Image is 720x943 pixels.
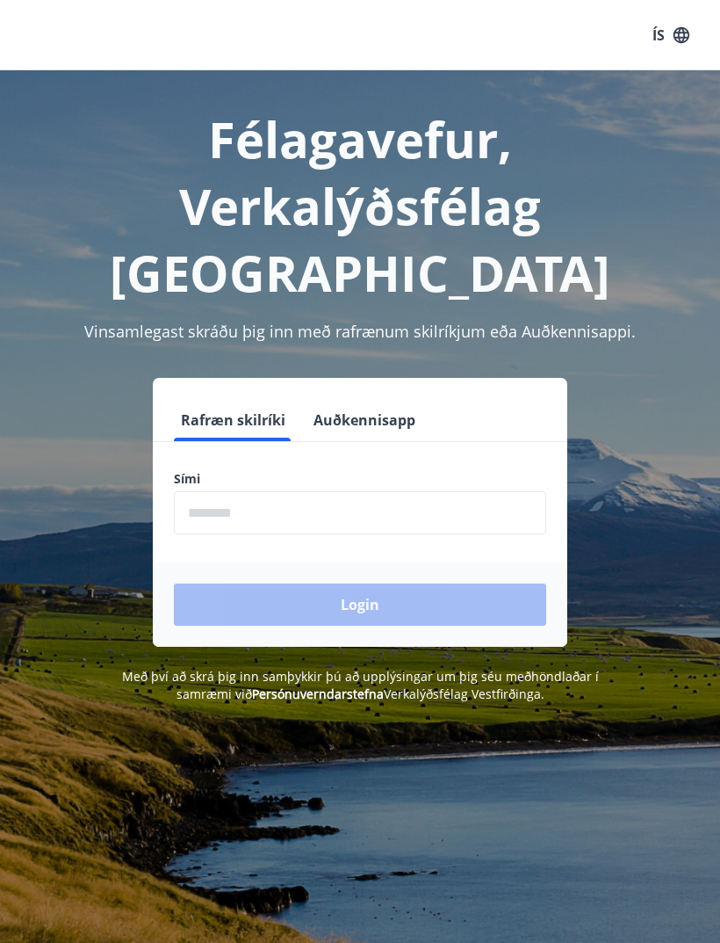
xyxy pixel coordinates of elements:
[174,399,292,441] button: Rafræn skilríki
[306,399,422,441] button: Auðkennisapp
[643,19,699,51] button: ÍS
[174,470,546,488] label: Sími
[84,321,636,342] span: Vinsamlegast skráðu þig inn með rafrænum skilríkjum eða Auðkennisappi.
[252,685,384,702] a: Persónuverndarstefna
[122,668,599,702] span: Með því að skrá þig inn samþykkir þú að upplýsingar um þig séu meðhöndlaðar í samræmi við Verkalý...
[21,105,699,306] h1: Félagavefur, Verkalýðsfélag [GEOGRAPHIC_DATA]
